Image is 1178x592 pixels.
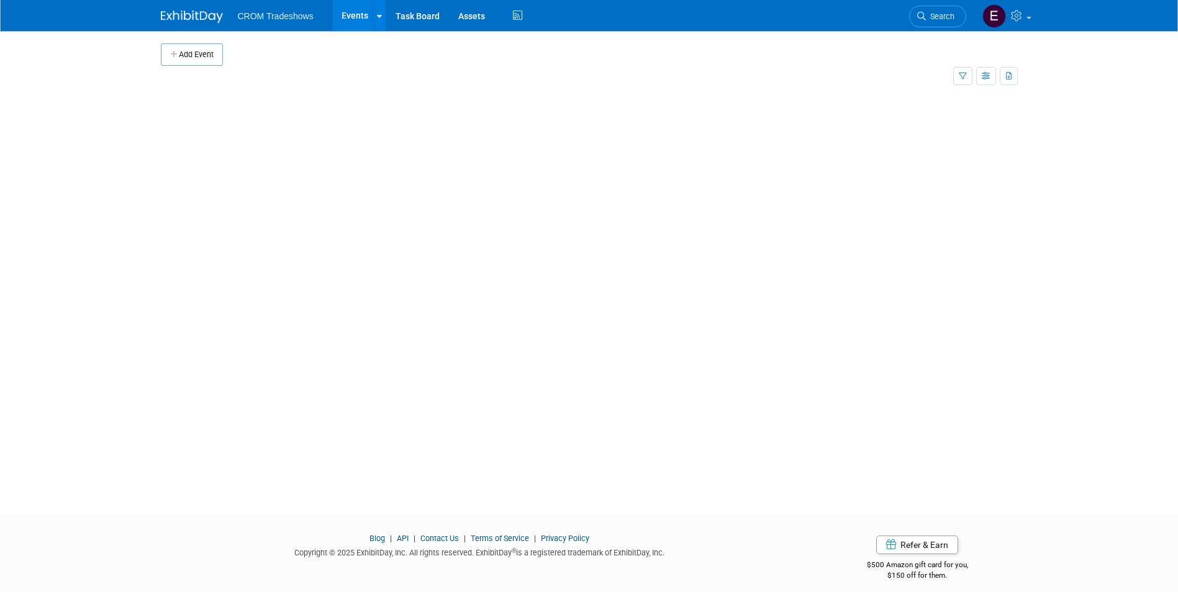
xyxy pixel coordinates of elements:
a: Search [909,6,966,27]
img: Emily Williams [982,4,1006,28]
a: Privacy Policy [541,534,589,543]
span: | [531,534,539,543]
a: Refer & Earn [876,536,958,554]
span: CROM Tradeshows [238,11,314,21]
div: $150 off for them. [817,570,1018,581]
span: | [387,534,395,543]
button: Add Event [161,43,223,66]
img: ExhibitDay [161,11,223,23]
span: | [461,534,469,543]
sup: ® [512,547,516,554]
a: API [397,534,409,543]
div: $500 Amazon gift card for you, [817,552,1018,580]
div: Copyright © 2025 ExhibitDay, Inc. All rights reserved. ExhibitDay is a registered trademark of Ex... [161,544,799,558]
span: | [410,534,419,543]
a: Contact Us [420,534,459,543]
span: Search [926,12,954,21]
a: Blog [369,534,385,543]
a: Terms of Service [471,534,529,543]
